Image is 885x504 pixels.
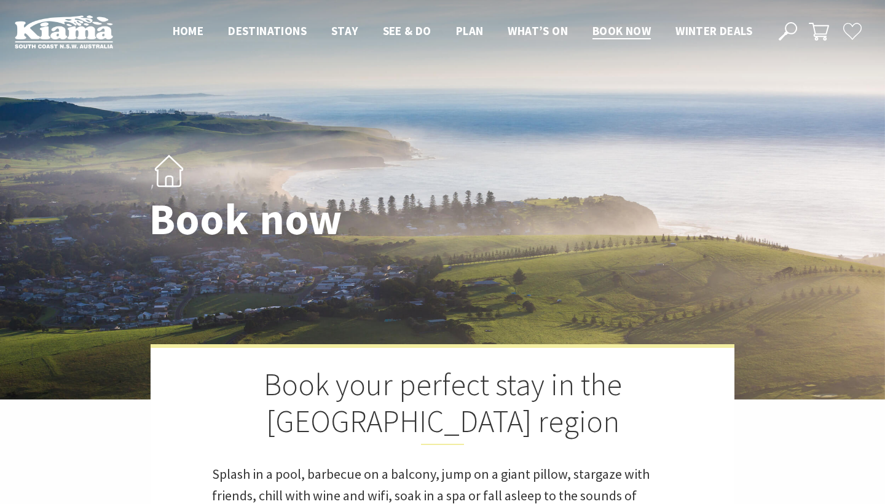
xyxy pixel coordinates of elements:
span: Winter Deals [675,23,752,38]
span: What’s On [508,23,568,38]
h1: Book now [149,196,497,243]
span: Destinations [228,23,307,38]
nav: Main Menu [160,22,765,42]
h2: Book your perfect stay in the [GEOGRAPHIC_DATA] region [212,366,673,445]
span: Home [173,23,204,38]
img: Kiama Logo [15,15,113,49]
span: Book now [592,23,651,38]
span: See & Do [383,23,431,38]
span: Stay [331,23,358,38]
span: Plan [456,23,484,38]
